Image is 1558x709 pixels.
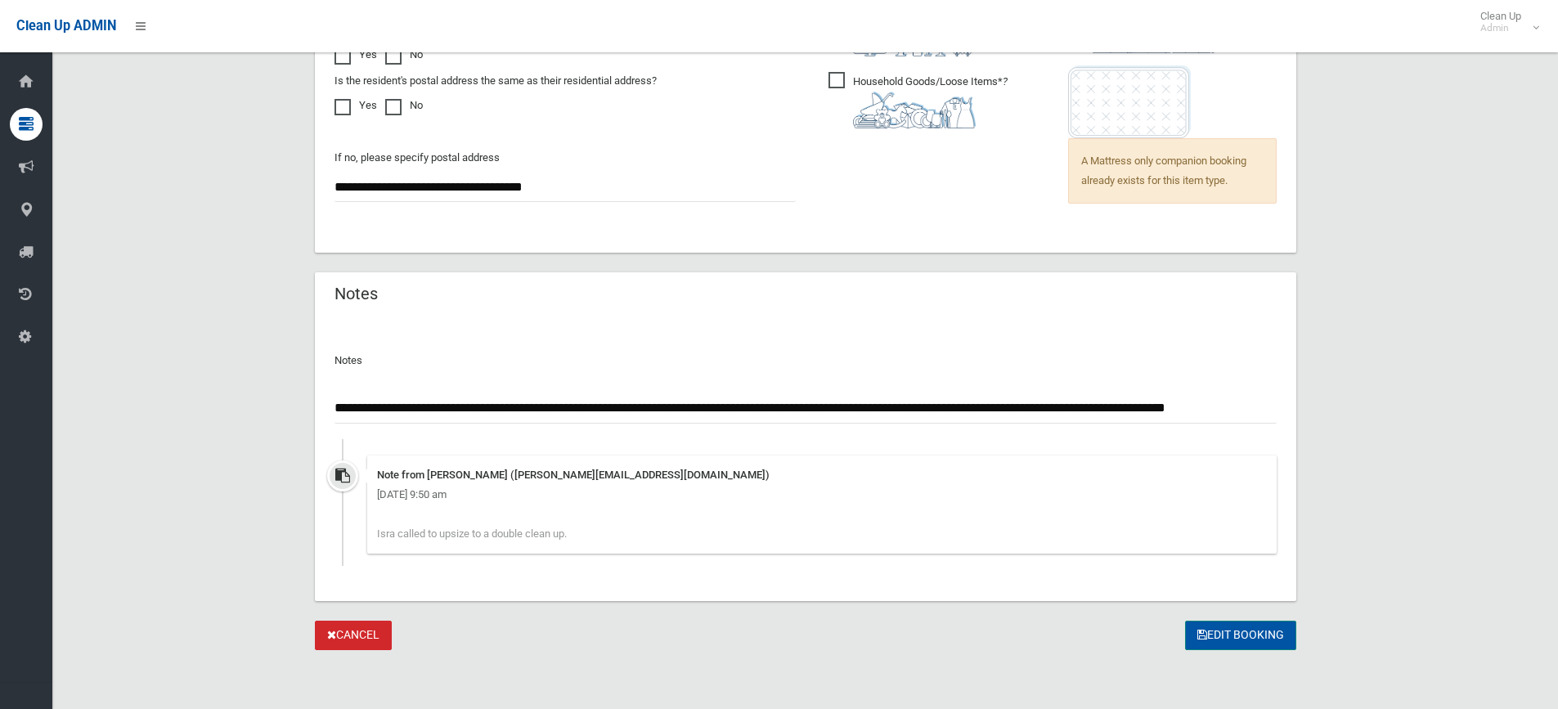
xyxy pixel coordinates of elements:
[385,45,423,65] label: No
[1480,22,1521,34] small: Admin
[334,96,377,115] label: Yes
[377,485,1267,505] div: [DATE] 9:50 am
[853,92,976,128] img: b13cc3517677393f34c0a387616ef184.png
[315,278,397,310] header: Notes
[385,96,423,115] label: No
[334,148,500,168] label: If no, please specify postal address
[334,351,1277,370] p: Notes
[16,18,116,34] span: Clean Up ADMIN
[828,72,1008,128] span: Household Goods/Loose Items*
[853,75,1008,128] i: ?
[1185,621,1296,651] button: Edit Booking
[1472,10,1538,34] span: Clean Up
[1068,65,1191,138] img: e7408bece873d2c1783593a074e5cb2f.png
[334,71,657,91] label: Is the resident's postal address the same as their residential address?
[1068,138,1277,204] span: A Mattress only companion booking already exists for this item type.
[377,527,567,540] span: Isra called to upsize to a double clean up.
[377,465,1267,485] div: Note from [PERSON_NAME] ([PERSON_NAME][EMAIL_ADDRESS][DOMAIN_NAME])
[315,621,392,651] a: Cancel
[334,45,377,65] label: Yes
